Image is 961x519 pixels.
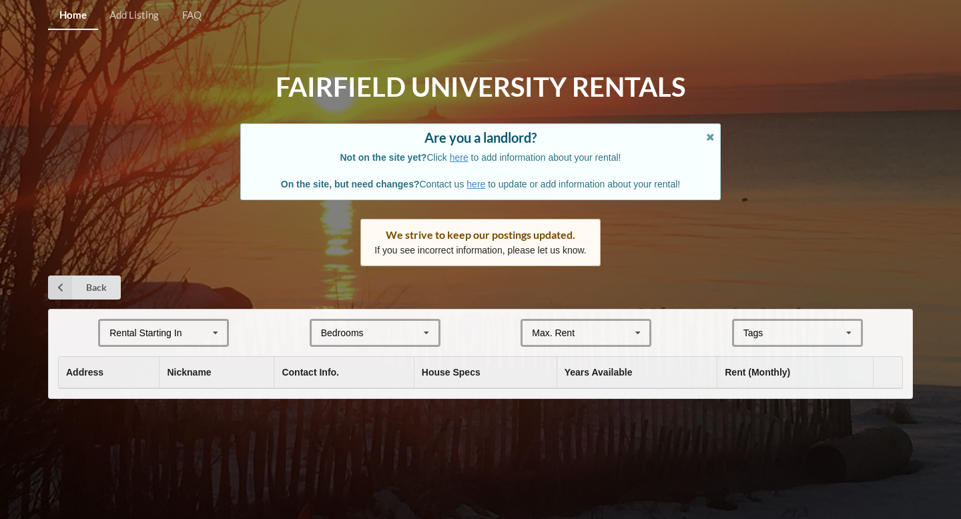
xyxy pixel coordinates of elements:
[414,357,557,388] th: House Specs
[340,152,427,163] b: Not on the site yet?
[321,328,364,338] div: Bedrooms
[374,228,587,241] div: We strive to keep our postings updated.
[48,1,98,30] a: Home
[740,326,783,341] div: Tags
[340,152,621,163] span: Click to add information about your rental!
[557,357,717,388] th: Years Available
[274,357,413,388] th: Contact Info.
[59,357,159,388] th: Address
[281,179,680,189] span: Contact us to update or add information about your rental!
[276,70,685,104] h1: Fairfield University Rentals
[254,131,707,144] div: Are you a landlord?
[532,328,575,338] div: Max. Rent
[171,1,213,30] a: FAQ
[159,357,274,388] th: Nickname
[281,179,420,189] b: On the site, but need changes?
[466,179,485,189] a: here
[450,152,468,163] a: here
[98,1,170,30] a: Add Listing
[717,357,872,388] th: Rent (Monthly)
[374,243,587,257] p: If you see incorrect information, please let us know.
[109,328,182,338] div: Rental Starting In
[48,276,121,300] a: Back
